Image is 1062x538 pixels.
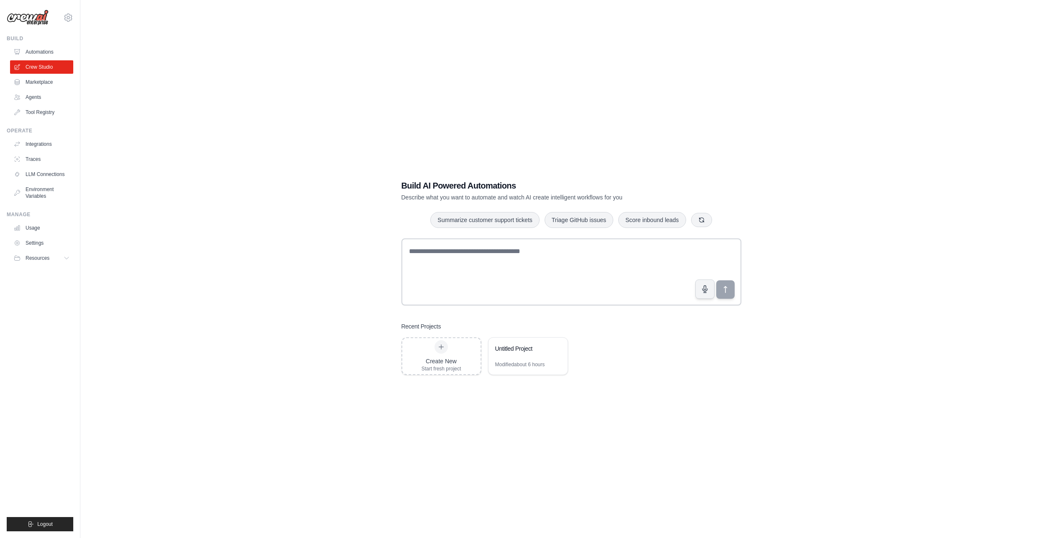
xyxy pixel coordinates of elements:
div: Operate [7,127,73,134]
div: Untitled Project [495,344,553,353]
button: Resources [10,251,73,265]
a: Integrations [10,137,73,151]
a: Settings [10,236,73,250]
div: Modified about 6 hours [495,361,545,368]
span: Logout [37,521,53,528]
button: Get new suggestions [691,213,712,227]
button: Logout [7,517,73,531]
div: Manage [7,211,73,218]
button: Triage GitHub issues [545,212,613,228]
a: Automations [10,45,73,59]
a: Tool Registry [10,106,73,119]
h1: Build AI Powered Automations [401,180,683,191]
h3: Recent Projects [401,322,441,331]
div: Create New [422,357,461,365]
img: Logo [7,10,49,26]
button: Summarize customer support tickets [430,212,539,228]
button: Score inbound leads [618,212,686,228]
div: Start fresh project [422,365,461,372]
a: Agents [10,91,73,104]
a: Traces [10,153,73,166]
a: Environment Variables [10,183,73,203]
button: Click to speak your automation idea [695,279,715,299]
a: Usage [10,221,73,235]
span: Resources [26,255,49,261]
div: Build [7,35,73,42]
a: Marketplace [10,75,73,89]
a: Crew Studio [10,60,73,74]
a: LLM Connections [10,168,73,181]
p: Describe what you want to automate and watch AI create intelligent workflows for you [401,193,683,202]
